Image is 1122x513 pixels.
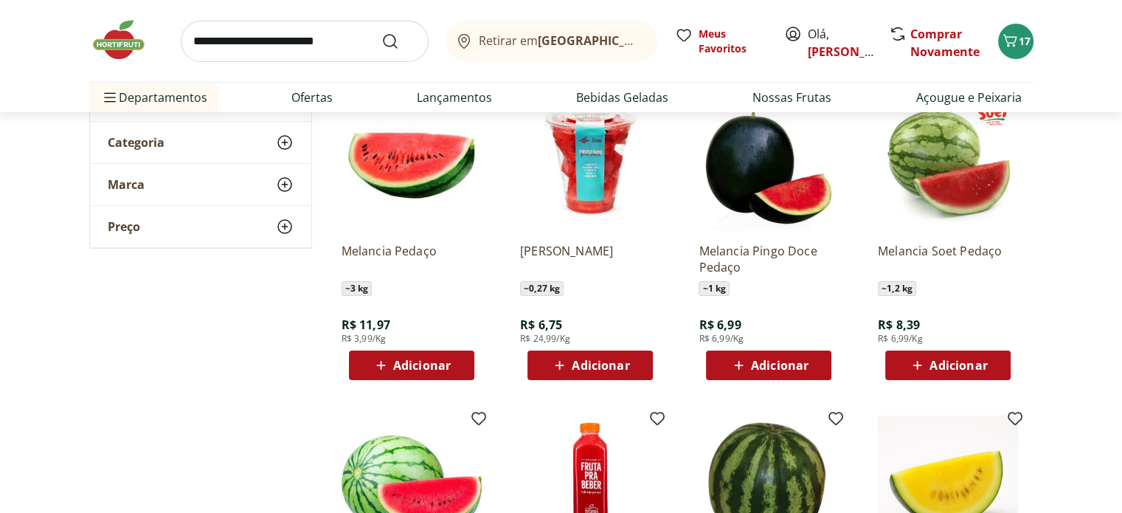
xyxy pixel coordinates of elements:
[342,317,390,333] span: R$ 11,97
[342,281,373,296] span: ~ 3 kg
[342,243,482,275] a: Melancia Pedaço
[520,281,564,296] span: ~ 0,27 kg
[446,21,657,62] button: Retirar em[GEOGRAPHIC_DATA]/[GEOGRAPHIC_DATA]
[878,243,1018,275] a: Melancia Soet Pedaço
[675,27,766,56] a: Meus Favoritos
[90,206,311,247] button: Preço
[393,359,451,371] span: Adicionar
[878,333,923,345] span: R$ 6,99/Kg
[291,89,333,106] a: Ofertas
[101,80,207,115] span: Departamentos
[108,135,165,150] span: Categoria
[808,25,873,61] span: Olá,
[576,89,668,106] a: Bebidas Geladas
[417,89,492,106] a: Lançamentos
[910,26,980,60] a: Comprar Novamente
[349,351,474,380] button: Adicionar
[342,333,387,345] span: R$ 3,99/Kg
[538,32,786,49] b: [GEOGRAPHIC_DATA]/[GEOGRAPHIC_DATA]
[699,243,839,275] a: Melancia Pingo Doce Pedaço
[520,317,562,333] span: R$ 6,75
[90,122,311,163] button: Categoria
[751,359,808,371] span: Adicionar
[699,333,744,345] span: R$ 6,99/Kg
[878,281,916,296] span: ~ 1,2 kg
[915,89,1021,106] a: Açougue e Peixaria
[520,333,570,345] span: R$ 24,99/Kg
[520,91,660,231] img: Melancia Cortadinha
[520,243,660,275] a: [PERSON_NAME]
[1019,34,1031,48] span: 17
[998,24,1033,59] button: Carrinho
[89,18,163,62] img: Hortifruti
[929,359,987,371] span: Adicionar
[527,351,653,380] button: Adicionar
[572,359,629,371] span: Adicionar
[699,281,730,296] span: ~ 1 kg
[706,351,831,380] button: Adicionar
[479,34,642,47] span: Retirar em
[108,219,140,234] span: Preço
[90,164,311,205] button: Marca
[885,351,1011,380] button: Adicionar
[342,91,482,231] img: Melancia Pedaço
[699,91,839,231] img: Melancia Pingo Doce Pedaço
[101,80,119,115] button: Menu
[878,91,1018,231] img: Melancia Soet Pedaço
[808,44,904,60] a: [PERSON_NAME]
[108,177,145,192] span: Marca
[181,21,429,62] input: search
[878,317,920,333] span: R$ 8,39
[752,89,831,106] a: Nossas Frutas
[381,32,417,50] button: Submit Search
[699,317,741,333] span: R$ 6,99
[699,27,766,56] span: Meus Favoritos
